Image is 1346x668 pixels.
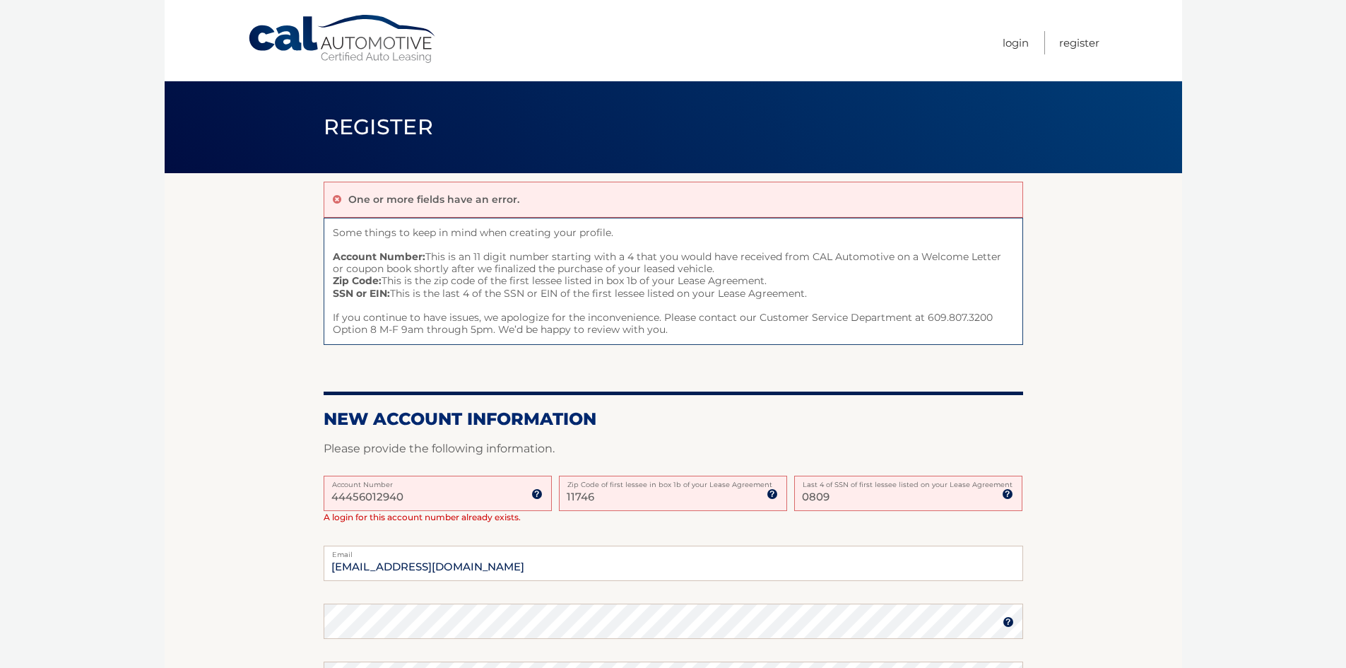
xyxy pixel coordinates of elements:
img: tooltip.svg [531,488,543,500]
p: Please provide the following information. [324,439,1023,459]
label: Last 4 of SSN of first lessee listed on your Lease Agreement [794,476,1022,487]
label: Zip Code of first lessee in box 1b of your Lease Agreement [559,476,787,487]
img: tooltip.svg [1003,616,1014,628]
h2: New Account Information [324,409,1023,430]
strong: Zip Code: [333,274,382,287]
a: Cal Automotive [247,14,438,64]
strong: SSN or EIN: [333,287,390,300]
a: Login [1003,31,1029,54]
label: Account Number [324,476,552,487]
span: A login for this account number already exists. [324,512,521,522]
a: Register [1059,31,1099,54]
span: Register [324,114,434,140]
p: One or more fields have an error. [348,193,519,206]
input: Zip Code [559,476,787,511]
span: Some things to keep in mind when creating your profile. This is an 11 digit number starting with ... [324,218,1023,346]
strong: Account Number: [333,250,425,263]
input: SSN or EIN (last 4 digits only) [794,476,1022,511]
label: Email [324,546,1023,557]
input: Account Number [324,476,552,511]
img: tooltip.svg [1002,488,1013,500]
input: Email [324,546,1023,581]
img: tooltip.svg [767,488,778,500]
